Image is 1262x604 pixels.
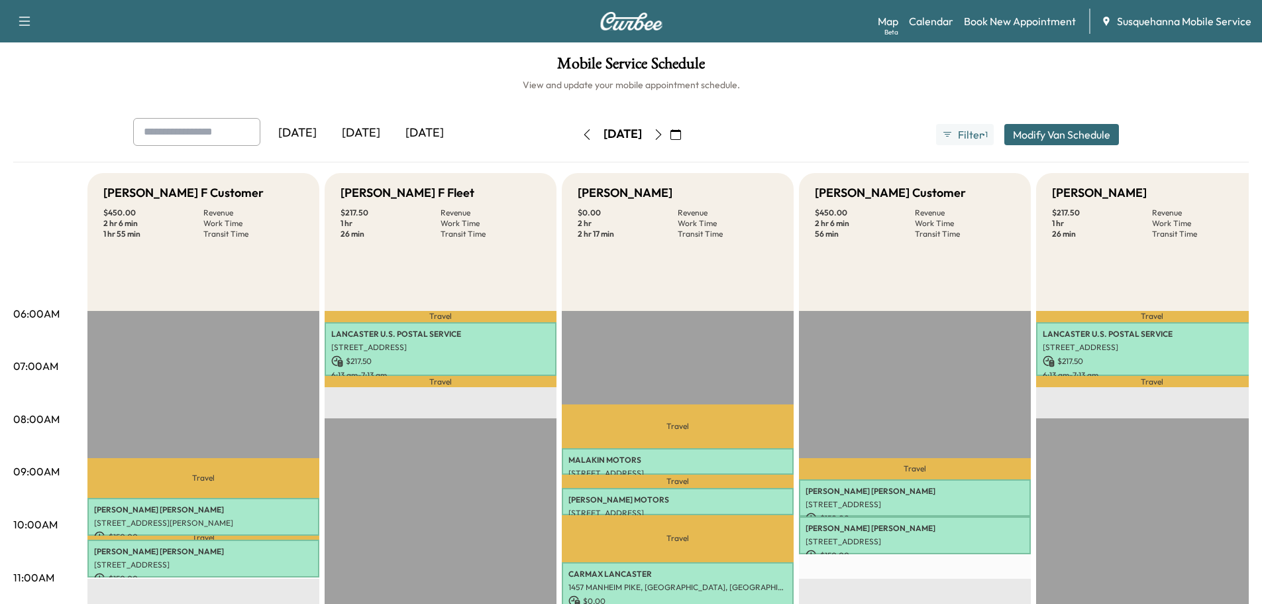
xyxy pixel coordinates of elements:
p: [STREET_ADDRESS] [94,560,313,570]
p: Revenue [678,208,778,218]
p: Revenue [203,208,303,218]
p: 09:00AM [13,463,60,479]
p: 07:00AM [13,358,58,374]
p: 06:00AM [13,306,60,322]
a: Book New Appointment [964,13,1076,29]
p: 08:00AM [13,411,60,427]
p: $ 150.00 [94,573,313,585]
p: Travel [562,515,794,562]
p: Travel [562,404,794,448]
p: Travel [325,376,556,387]
a: Calendar [909,13,953,29]
p: Transit Time [678,229,778,239]
p: Transit Time [915,229,1015,239]
div: Beta [884,27,898,37]
h5: [PERSON_NAME] Customer [815,184,966,202]
p: [STREET_ADDRESS] [806,536,1024,547]
p: 1 hr [1052,218,1152,229]
p: 2 hr [578,218,678,229]
p: Transit Time [441,229,541,239]
div: [DATE] [329,118,393,149]
p: [STREET_ADDRESS] [1043,342,1261,353]
p: $ 217.50 [331,355,550,367]
div: [DATE] [393,118,456,149]
h5: [PERSON_NAME] F Fleet [341,184,474,202]
img: Curbee Logo [600,12,663,30]
p: Revenue [915,208,1015,218]
p: Work Time [678,218,778,229]
p: Revenue [441,208,541,218]
h1: Mobile Service Schedule [13,56,1249,78]
p: LANCASTER U.S. POSTAL SERVICE [331,329,550,339]
p: 2 hr 6 min [103,218,203,229]
p: $ 217.50 [1043,355,1261,367]
p: $ 150.00 [94,531,313,543]
h5: [PERSON_NAME] [578,184,672,202]
p: 1 hr 55 min [103,229,203,239]
a: MapBeta [878,13,898,29]
p: Transit Time [1152,229,1252,239]
p: $ 150.00 [806,550,1024,562]
div: [DATE] [604,126,642,143]
p: $ 450.00 [815,208,915,218]
p: $ 217.50 [1052,208,1152,218]
p: [PERSON_NAME] [PERSON_NAME] [806,486,1024,497]
p: [STREET_ADDRESS] [806,499,1024,510]
p: 26 min [1052,229,1152,239]
p: $ 150.00 [806,513,1024,524]
span: ● [982,131,984,138]
p: 6:13 am - 7:13 am [331,370,550,381]
p: 26 min [341,229,441,239]
p: 11:00AM [13,570,54,585]
p: [PERSON_NAME] [PERSON_NAME] [806,523,1024,534]
div: [DATE] [266,118,329,149]
p: 6:13 am - 7:13 am [1043,370,1261,381]
p: $ 217.50 [341,208,441,218]
p: [STREET_ADDRESS] [568,508,787,518]
p: Work Time [441,218,541,229]
p: MALAKIN MOTORS [568,455,787,465]
p: $ 450.00 [103,208,203,218]
p: Revenue [1152,208,1252,218]
p: [PERSON_NAME] MOTORS [568,495,787,505]
span: 1 [985,129,988,140]
p: Travel [799,458,1031,479]
p: 2 hr 6 min [815,218,915,229]
p: $ 0.00 [578,208,678,218]
p: Work Time [1152,218,1252,229]
p: CARMAX LANCASTER [568,569,787,579]
p: Work Time [203,218,303,229]
p: LANCASTER U.S. POSTAL SERVICE [1043,329,1261,339]
p: [STREET_ADDRESS][PERSON_NAME] [94,518,313,528]
span: Filter [958,127,982,143]
p: 56 min [815,229,915,239]
p: 1 hr [341,218,441,229]
p: Travel [87,536,319,540]
h5: [PERSON_NAME] [1052,184,1147,202]
p: [STREET_ADDRESS] [568,468,787,479]
p: Travel [562,475,794,488]
p: 10:00AM [13,516,58,532]
p: 2 hr 17 min [578,229,678,239]
span: Susquehanna Mobile Service [1117,13,1251,29]
h5: [PERSON_NAME] F Customer [103,184,264,202]
p: Transit Time [203,229,303,239]
p: [PERSON_NAME] [PERSON_NAME] [94,505,313,515]
button: Modify Van Schedule [1004,124,1119,145]
p: [STREET_ADDRESS] [331,342,550,353]
button: Filter●1 [936,124,993,145]
p: Travel [87,458,319,499]
p: Work Time [915,218,1015,229]
p: Travel [325,311,556,322]
p: [PERSON_NAME] [PERSON_NAME] [94,546,313,557]
h6: View and update your mobile appointment schedule. [13,78,1249,91]
p: 1457 MANHEIM PIKE, [GEOGRAPHIC_DATA], [GEOGRAPHIC_DATA], [GEOGRAPHIC_DATA] [568,582,787,593]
